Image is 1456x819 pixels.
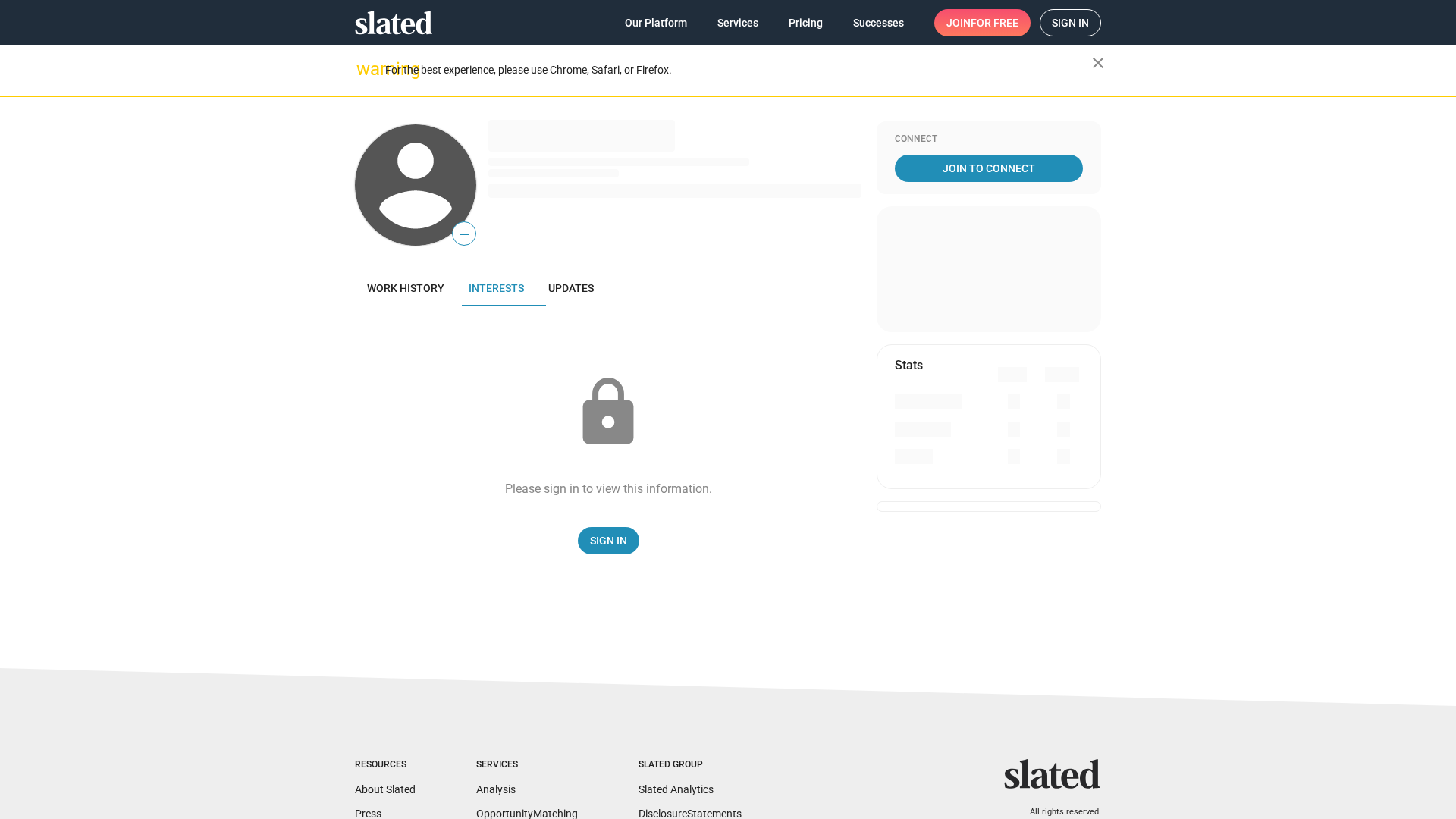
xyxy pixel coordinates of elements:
[356,60,375,78] mat-icon: warning
[355,759,416,771] div: Resources
[895,155,1083,182] a: Join To Connect
[1040,9,1101,36] a: Sign in
[355,270,457,306] a: Work history
[469,282,524,294] span: Interests
[789,9,823,36] span: Pricing
[705,9,770,36] a: Services
[548,282,594,294] span: Updates
[639,759,742,771] div: Slated Group
[895,357,923,373] mat-card-title: Stats
[853,9,904,36] span: Successes
[570,375,646,450] mat-icon: lock
[898,155,1080,182] span: Join To Connect
[453,224,475,244] span: —
[639,783,714,795] a: Slated Analytics
[934,9,1031,36] a: Joinfor free
[476,759,578,771] div: Services
[717,9,758,36] span: Services
[476,783,516,795] a: Analysis
[625,9,687,36] span: Our Platform
[1052,10,1089,36] span: Sign in
[457,270,536,306] a: Interests
[841,9,916,36] a: Successes
[385,60,1092,80] div: For the best experience, please use Chrome, Safari, or Firefox.
[590,527,627,554] span: Sign In
[1089,54,1107,72] mat-icon: close
[536,270,606,306] a: Updates
[946,9,1018,36] span: Join
[895,133,1083,146] div: Connect
[355,783,416,795] a: About Slated
[777,9,835,36] a: Pricing
[578,527,639,554] a: Sign In
[971,9,1018,36] span: for free
[613,9,699,36] a: Our Platform
[505,481,712,497] div: Please sign in to view this information.
[367,282,444,294] span: Work history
